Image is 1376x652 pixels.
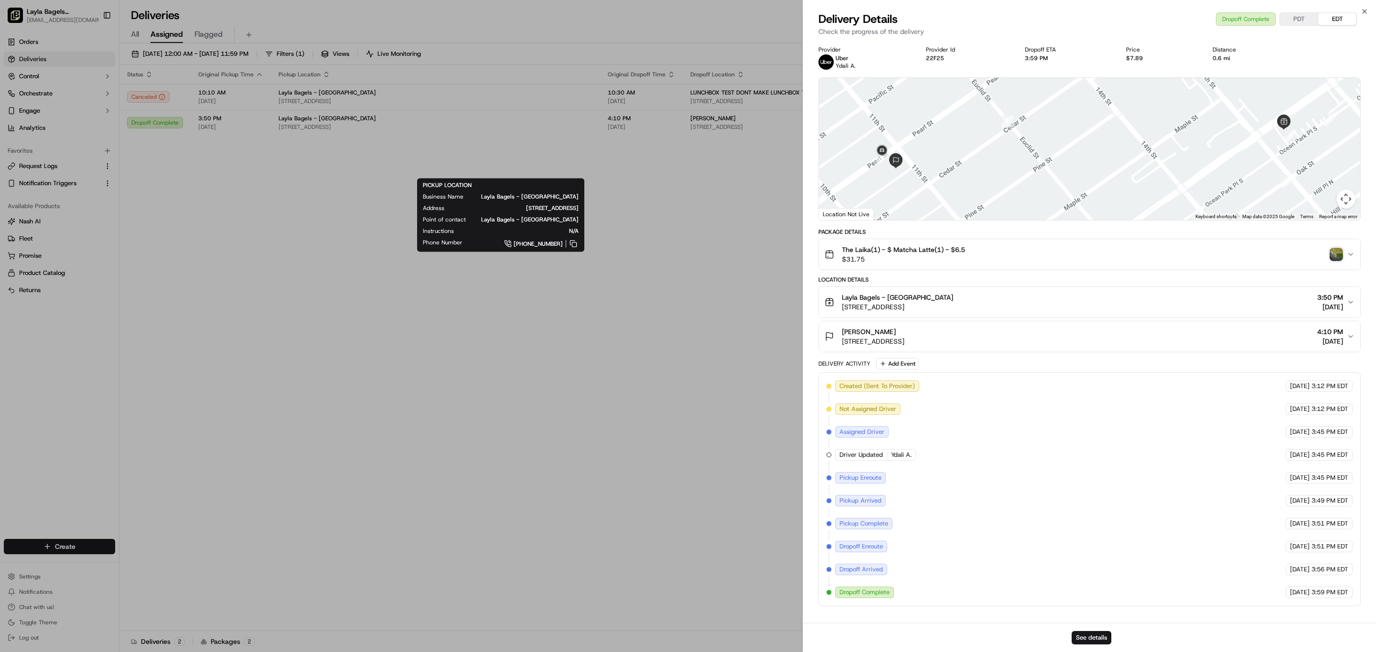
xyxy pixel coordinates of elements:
[839,588,890,597] span: Dropoff Complete
[79,215,83,223] span: •
[10,191,64,199] div: Past conversations
[839,473,881,482] span: Pickup Enroute
[839,542,883,551] span: Dropoff Enroute
[67,304,116,311] a: Powered byPylon
[818,276,1361,284] div: Location Details
[1311,519,1348,528] span: 3:51 PM EDT
[876,358,919,369] button: Add Event
[1290,451,1310,459] span: [DATE]
[1025,54,1111,62] div: 3:59 PM
[514,240,563,248] span: [PHONE_NUMBER]
[842,327,896,337] span: [PERSON_NAME]
[1126,54,1198,62] div: $7.89
[1300,214,1313,219] a: Terms (opens in new tab)
[81,282,88,289] div: 💻
[1213,54,1291,62] div: 0.6 mi
[1317,293,1343,302] span: 3:50 PM
[25,129,172,139] input: Got a question? Start typing here...
[842,245,965,254] span: The Laika(1) - $ Matcha Latte(1) - $6.5
[821,208,853,220] img: Google
[1072,631,1111,644] button: See details
[30,241,77,249] span: [PERSON_NAME]
[10,232,25,247] img: Masood Aslam
[162,161,174,173] button: Start new chat
[481,216,579,223] span: Layla Bagels - [GEOGRAPHIC_DATA]
[1330,248,1343,261] img: photo_proof_of_delivery image
[478,239,579,249] a: [PHONE_NUMBER]
[1290,565,1310,574] span: [DATE]
[818,11,898,27] span: Delivery Details
[819,321,1360,352] button: [PERSON_NAME][STREET_ADDRESS]4:10 PM[DATE]
[839,451,883,459] span: Driver Updated
[6,277,77,294] a: 📗Knowledge Base
[1242,214,1294,219] span: Map data ©2025 Google
[1290,382,1310,390] span: [DATE]
[460,204,579,212] span: [STREET_ADDRESS]
[10,282,17,289] div: 📗
[20,158,37,176] img: 9188753566659_6852d8bf1fb38e338040_72.png
[1290,496,1310,505] span: [DATE]
[926,46,1010,53] div: Provider Id
[819,239,1360,270] button: The Laika(1) - $ Matcha Latte(1) - $6.5$31.75photo_proof_of_delivery image
[1336,189,1355,209] button: Map camera controls
[1311,588,1348,597] span: 3:59 PM EDT
[842,293,953,302] span: Layla Bagels - [GEOGRAPHIC_DATA]
[1195,213,1236,220] button: Keyboard shortcuts
[818,360,871,368] div: Delivery Activity
[43,168,131,176] div: We're available if you need us!
[1317,327,1343,337] span: 4:10 PM
[842,302,953,312] span: [STREET_ADDRESS]
[19,242,27,249] img: 1736555255976-a54dd68f-1ca7-489b-9aae-adbdc363a1c4
[10,105,174,121] p: Welcome 👋
[423,239,462,246] span: Phone Number
[1290,473,1310,482] span: [DATE]
[1281,175,1293,188] div: 5
[818,46,911,53] div: Provider
[1290,428,1310,436] span: [DATE]
[839,496,881,505] span: Pickup Arrived
[818,228,1361,236] div: Package Details
[85,241,104,249] span: [DATE]
[842,254,965,264] span: $31.75
[1311,405,1348,413] span: 3:12 PM EDT
[1319,214,1357,219] a: Report a map error
[836,62,856,70] span: Ydali A.
[818,54,834,70] img: uber-new-logo.jpeg
[90,281,153,290] span: API Documentation
[19,216,27,223] img: 1736555255976-a54dd68f-1ca7-489b-9aae-adbdc363a1c4
[1311,428,1348,436] span: 3:45 PM EDT
[1284,130,1296,142] div: 4
[148,189,174,201] button: See all
[1317,337,1343,346] span: [DATE]
[891,451,912,459] span: Ydali A.
[19,281,73,290] span: Knowledge Base
[10,77,29,96] img: Nash
[479,193,579,200] span: Layla Bagels - [GEOGRAPHIC_DATA]
[1290,405,1310,413] span: [DATE]
[1213,46,1291,53] div: Distance
[423,181,472,189] span: PICKUP LOCATION
[1311,496,1348,505] span: 3:49 PM EDT
[1311,451,1348,459] span: 3:45 PM EDT
[1311,565,1348,574] span: 3:56 PM EDT
[1290,519,1310,528] span: [DATE]
[821,208,853,220] a: Open this area in Google Maps (opens a new window)
[79,241,83,249] span: •
[1318,13,1356,25] button: EDT
[43,158,157,168] div: Start new chat
[423,216,466,223] span: Point of contact
[10,158,27,176] img: 1736555255976-a54dd68f-1ca7-489b-9aae-adbdc363a1c4
[819,287,1360,317] button: Layla Bagels - [GEOGRAPHIC_DATA][STREET_ADDRESS]3:50 PM[DATE]
[1025,46,1111,53] div: Dropoff ETA
[836,54,856,62] p: Uber
[423,204,444,212] span: Address
[77,277,157,294] a: 💻API Documentation
[423,193,463,200] span: Business Name
[839,565,883,574] span: Dropoff Arrived
[842,337,904,346] span: [STREET_ADDRESS]
[1126,46,1198,53] div: Price
[85,215,104,223] span: [DATE]
[1311,382,1348,390] span: 3:12 PM EDT
[839,405,896,413] span: Not Assigned Driver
